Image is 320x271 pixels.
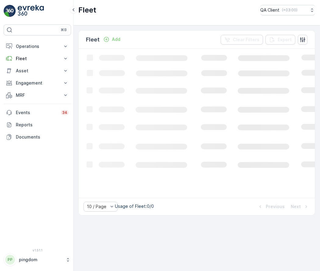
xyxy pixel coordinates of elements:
[5,255,15,265] div: PP
[4,40,71,52] button: Operations
[257,203,285,210] button: Previous
[4,253,71,266] button: PPpingdom
[86,35,100,44] p: Fleet
[266,204,285,210] p: Previous
[16,92,59,98] p: MRF
[16,110,57,116] p: Events
[4,77,71,89] button: Engagement
[260,5,315,15] button: QA Client(+03:00)
[221,35,263,45] button: Clear Filters
[260,7,279,13] p: QA Client
[4,119,71,131] a: Reports
[265,35,295,45] button: Export
[4,5,16,17] img: logo
[291,204,301,210] p: Next
[4,248,71,252] span: v 1.51.1
[4,131,71,143] a: Documents
[16,134,69,140] p: Documents
[4,52,71,65] button: Fleet
[290,203,310,210] button: Next
[16,80,59,86] p: Engagement
[19,257,62,263] p: pingdom
[4,107,71,119] a: Events34
[62,110,67,115] p: 34
[16,43,59,49] p: Operations
[16,122,69,128] p: Reports
[16,56,59,62] p: Fleet
[4,65,71,77] button: Asset
[282,8,297,13] p: ( +03:00 )
[112,36,120,42] p: Add
[101,36,123,43] button: Add
[115,203,154,209] p: Usage of Fleet : 0/0
[78,5,96,15] p: Fleet
[61,27,67,32] p: ⌘B
[233,37,259,43] p: Clear Filters
[278,37,292,43] p: Export
[18,5,44,17] img: logo_light-DOdMpM7g.png
[16,68,59,74] p: Asset
[4,89,71,101] button: MRF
